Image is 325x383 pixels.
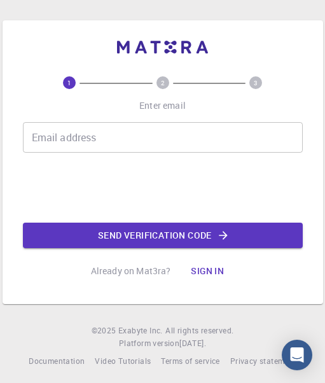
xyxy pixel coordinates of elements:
[161,78,165,87] text: 2
[119,337,179,350] span: Platform version
[91,265,171,277] p: Already on Mat3ra?
[92,324,118,337] span: © 2025
[67,78,71,87] text: 1
[66,163,259,212] iframe: reCAPTCHA
[181,258,234,284] button: Sign in
[230,355,296,368] a: Privacy statement
[161,356,219,366] span: Terms of service
[179,338,206,348] span: [DATE] .
[23,223,303,248] button: Send verification code
[161,355,219,368] a: Terms of service
[165,324,233,337] span: All rights reserved.
[179,337,206,350] a: [DATE].
[139,99,186,112] p: Enter email
[118,324,163,337] a: Exabyte Inc.
[95,355,151,368] a: Video Tutorials
[254,78,258,87] text: 3
[230,356,296,366] span: Privacy statement
[29,355,85,368] a: Documentation
[95,356,151,366] span: Video Tutorials
[118,325,163,335] span: Exabyte Inc.
[282,340,312,370] div: Open Intercom Messenger
[29,356,85,366] span: Documentation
